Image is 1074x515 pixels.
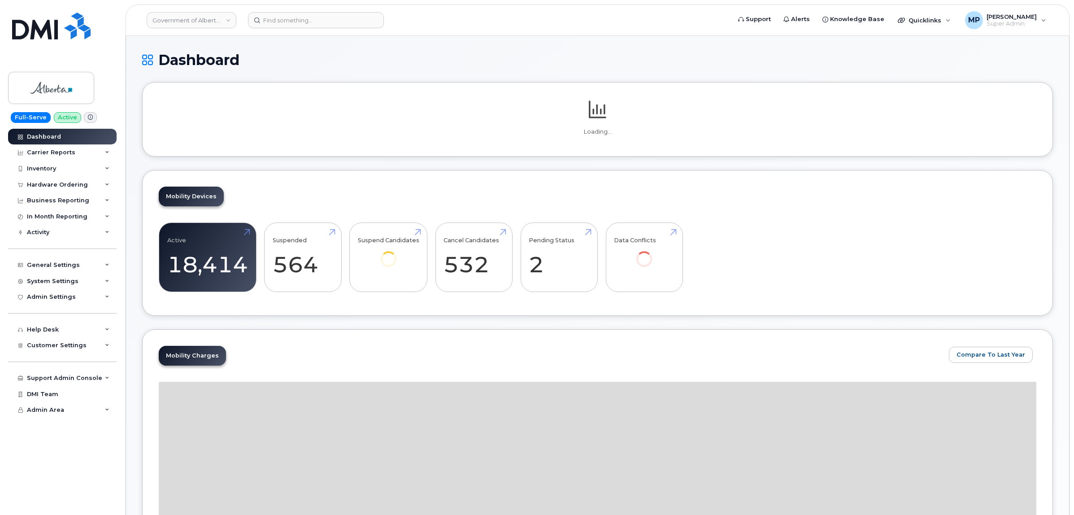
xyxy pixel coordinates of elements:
[167,228,248,287] a: Active 18,414
[614,228,674,279] a: Data Conflicts
[159,187,224,206] a: Mobility Devices
[957,350,1025,359] span: Compare To Last Year
[358,228,419,279] a: Suspend Candidates
[142,52,1053,68] h1: Dashboard
[949,347,1033,363] button: Compare To Last Year
[159,346,226,366] a: Mobility Charges
[529,228,589,287] a: Pending Status 2
[444,228,504,287] a: Cancel Candidates 532
[159,128,1036,136] p: Loading...
[273,228,333,287] a: Suspended 564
